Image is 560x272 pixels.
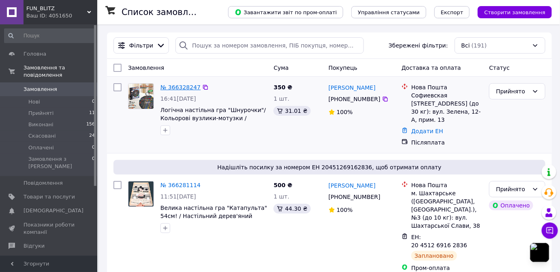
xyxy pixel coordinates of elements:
[489,201,533,210] div: Оплачено
[26,12,97,19] div: Ваш ID: 4051650
[411,181,483,189] div: Нова Пошта
[28,132,56,140] span: Скасовані
[329,84,376,92] a: [PERSON_NAME]
[160,193,196,200] span: 11:51[DATE]
[496,87,529,96] div: Прийнято
[274,65,289,71] span: Cума
[351,6,426,18] button: Управління статусами
[160,84,201,91] a: № 366328247
[389,41,448,50] span: Збережені фільтри:
[28,110,53,117] span: Прийняті
[160,182,201,188] a: № 366281114
[175,37,364,54] input: Пошук за номером замовлення, ПІБ покупця, номером телефону, Email, номером накладної
[26,5,87,12] span: FUN_BLITZ
[235,9,337,16] span: Завантажити звіт по пром-оплаті
[28,121,53,128] span: Виконані
[28,155,92,170] span: Замовлення з [PERSON_NAME]
[160,205,267,235] a: Велика настільна гра "Катапульта" 54см! / Настільний дерев'яний футбол, хокей / Настільна гра Foo...
[411,189,483,230] div: м. Шахтарське ([GEOGRAPHIC_DATA], [GEOGRAPHIC_DATA].), №3 (до 10 кг): вул. Шахтарської Слави, 38
[128,181,154,207] img: Фото товару
[24,193,75,201] span: Товари та послуги
[160,95,196,102] span: 16:41[DATE]
[472,42,487,49] span: (191)
[358,9,420,15] span: Управління статусами
[92,155,95,170] span: 0
[411,91,483,124] div: Софиевская [STREET_ADDRESS] (до 30 кг): вул. Зелена, 12-А, прим. 13
[478,6,552,18] button: Створити замовлення
[4,28,96,43] input: Пошук
[327,191,382,203] div: [PHONE_NUMBER]
[411,264,483,272] div: Пром-оплата
[411,251,457,261] div: Заплановано
[117,163,542,171] span: Надішліть посилку за номером ЕН 20451269162836, щоб отримати оплату
[24,207,83,214] span: [DEMOGRAPHIC_DATA]
[274,182,292,188] span: 500 ₴
[160,107,266,138] a: Логічна настільна гра "Шнурочки"/ Кольорові вузлики-мотузки / Гололомка для дітей і дорослих / Ро...
[434,6,470,18] button: Експорт
[122,7,204,17] h1: Список замовлень
[489,65,510,71] span: Статус
[28,98,40,106] span: Нові
[329,65,357,71] span: Покупець
[89,132,95,140] span: 24
[92,144,95,151] span: 0
[24,242,45,250] span: Відгуки
[128,84,154,109] img: Фото товару
[92,98,95,106] span: 0
[86,121,95,128] span: 156
[337,207,353,213] span: 100%
[128,65,164,71] span: Замовлення
[129,41,153,50] span: Фільтри
[128,181,154,207] a: Фото товару
[24,179,63,187] span: Повідомлення
[24,50,46,58] span: Головна
[411,234,467,248] span: ЕН: 20 4512 6916 2836
[274,95,289,102] span: 1 шт.
[484,9,545,15] span: Створити замовлення
[402,65,461,71] span: Доставка та оплата
[411,83,483,91] div: Нова Пошта
[274,204,310,214] div: 44.30 ₴
[24,86,57,93] span: Замовлення
[228,6,343,18] button: Завантажити звіт по пром-оплаті
[274,84,292,91] span: 350 ₴
[462,41,470,50] span: Всі
[327,93,382,105] div: [PHONE_NUMBER]
[441,9,464,15] span: Експорт
[470,9,552,15] a: Створити замовлення
[337,109,353,115] span: 100%
[24,221,75,236] span: Показники роботи компанії
[24,64,97,79] span: Замовлення та повідомлення
[89,110,95,117] span: 11
[411,138,483,147] div: Післяплата
[329,181,376,190] a: [PERSON_NAME]
[274,193,289,200] span: 1 шт.
[274,106,310,116] div: 31.01 ₴
[411,128,443,134] a: Додати ЕН
[542,222,558,239] button: Чат з покупцем
[28,144,54,151] span: Оплачені
[496,185,529,194] div: Прийнято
